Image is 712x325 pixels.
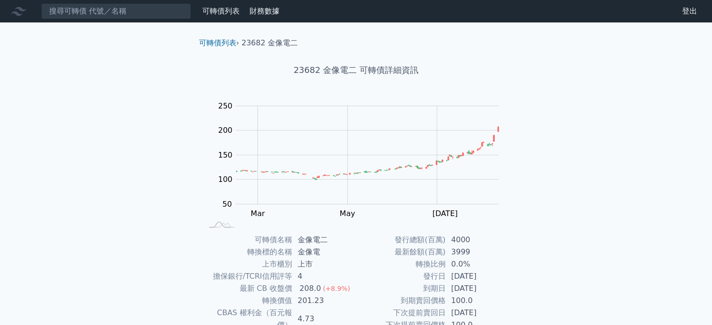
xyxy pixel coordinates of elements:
td: 金像電二 [292,234,356,246]
td: 金像電 [292,246,356,258]
div: 聊天小工具 [665,280,712,325]
tspan: 100 [218,175,233,184]
div: 208.0 [298,282,323,295]
a: 財務數據 [250,7,279,15]
td: 擔保銀行/TCRI信用評等 [203,270,292,282]
td: 轉換比例 [356,258,446,270]
td: 到期賣回價格 [356,295,446,307]
iframe: Chat Widget [665,280,712,325]
li: 23682 金像電二 [242,37,298,49]
td: 上市 [292,258,356,270]
tspan: 150 [218,150,233,159]
tspan: Mar [250,209,265,217]
td: 最新 CB 收盤價 [203,282,292,295]
td: 上市櫃別 [203,258,292,270]
td: [DATE] [446,307,510,319]
tspan: May [340,209,355,217]
td: 下次提前賣回日 [356,307,446,319]
td: 4000 [446,234,510,246]
tspan: 200 [218,126,233,135]
td: 0.0% [446,258,510,270]
td: 發行日 [356,270,446,282]
td: 4 [292,270,356,282]
td: 3999 [446,246,510,258]
td: [DATE] [446,270,510,282]
td: 到期日 [356,282,446,295]
h1: 23682 金像電二 可轉債詳細資訊 [191,64,521,77]
td: 201.23 [292,295,356,307]
tspan: 250 [218,101,233,110]
a: 可轉債列表 [199,38,236,47]
span: (+8.9%) [323,285,350,292]
td: [DATE] [446,282,510,295]
td: 發行總額(百萬) [356,234,446,246]
tspan: [DATE] [433,209,458,217]
input: 搜尋可轉債 代號／名稱 [41,3,191,19]
td: 100.0 [446,295,510,307]
td: 可轉債名稱 [203,234,292,246]
g: Chart [213,101,513,237]
a: 登出 [675,4,705,19]
a: 可轉債列表 [202,7,240,15]
li: › [199,37,239,49]
td: 最新餘額(百萬) [356,246,446,258]
tspan: 50 [222,199,232,208]
td: 轉換標的名稱 [203,246,292,258]
td: 轉換價值 [203,295,292,307]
